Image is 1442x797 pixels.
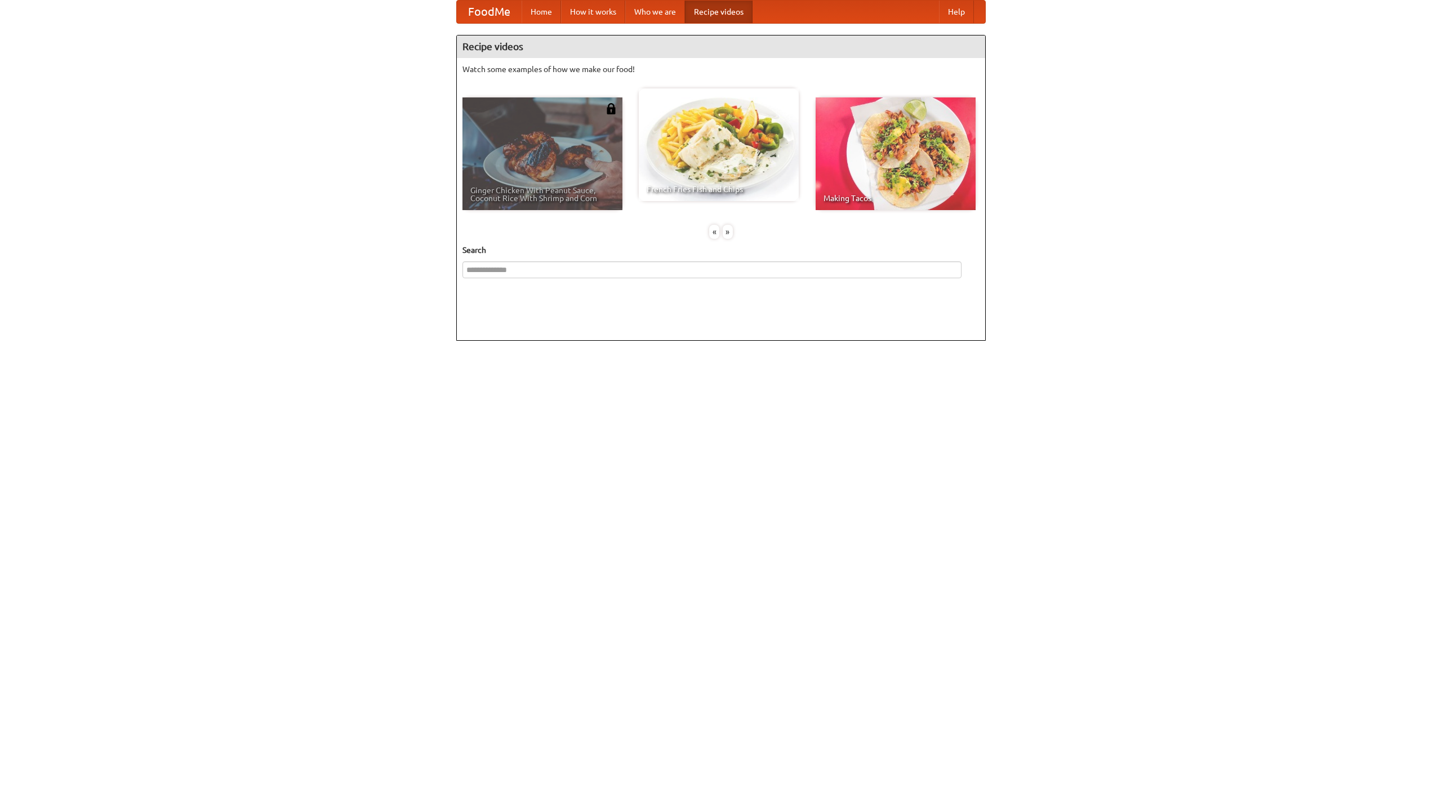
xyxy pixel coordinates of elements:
a: FoodMe [457,1,522,23]
a: Making Tacos [816,97,976,210]
p: Watch some examples of how we make our food! [462,64,980,75]
h5: Search [462,244,980,256]
div: « [709,225,719,239]
span: French Fries Fish and Chips [647,185,791,193]
img: 483408.png [606,103,617,114]
h4: Recipe videos [457,35,985,58]
a: Who we are [625,1,685,23]
a: How it works [561,1,625,23]
a: Recipe videos [685,1,753,23]
a: Help [939,1,974,23]
div: » [723,225,733,239]
span: Making Tacos [824,194,968,202]
a: Home [522,1,561,23]
a: French Fries Fish and Chips [639,88,799,201]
